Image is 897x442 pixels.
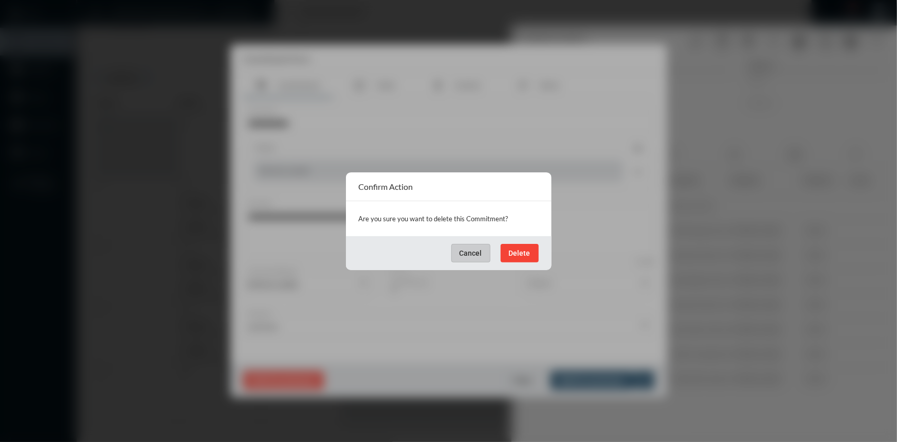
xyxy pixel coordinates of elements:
span: Cancel [460,249,482,257]
span: Delete [509,249,530,257]
h2: Confirm Action [359,182,413,191]
p: Are you sure you want to delete this Commitment? [359,211,539,226]
button: Delete [501,244,539,262]
button: Cancel [451,244,490,262]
